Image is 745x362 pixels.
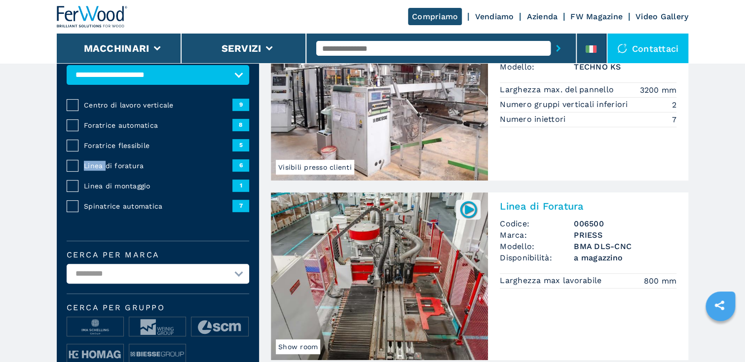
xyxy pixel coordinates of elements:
[707,293,732,318] a: sharethis
[703,318,738,355] iframe: Chat
[475,12,514,21] a: Vendiamo
[232,99,249,110] span: 9
[232,139,249,151] span: 5
[271,13,688,181] a: Spinatrice automatica BIESSE TECHNO KSVisibili presso clienti007870Spinatrice automaticaCodice:00...
[500,218,574,229] span: Codice:
[191,317,248,337] img: image
[500,275,604,286] p: Larghezza max lavorabile
[500,84,616,95] p: Larghezza max. del pannello
[221,42,261,54] button: Servizi
[271,13,488,181] img: Spinatrice automatica BIESSE TECHNO KS
[570,12,623,21] a: FW Magazine
[271,192,688,360] a: Linea di Foratura PRIESS BMA DLS-CNCShow room006500Linea di ForaturaCodice:006500Marca:PRIESSMode...
[84,161,232,171] span: Linea di foratura
[574,61,676,72] h3: TECHNO KS
[500,252,574,263] span: Disponibilità:
[644,275,677,287] em: 800 mm
[639,84,676,96] em: 3200 mm
[617,43,627,53] img: Contattaci
[67,251,249,259] label: Cerca per marca
[500,114,568,125] p: Numero iniettori
[232,180,249,191] span: 1
[500,99,631,110] p: Numero gruppi verticali inferiori
[500,200,676,212] h2: Linea di Foratura
[574,229,676,241] h3: PRIESS
[672,99,676,110] em: 2
[607,34,689,63] div: Contattaci
[551,37,566,60] button: submit-button
[57,6,128,28] img: Ferwood
[84,42,149,54] button: Macchinari
[276,339,320,354] span: Show room
[500,241,574,252] span: Modello:
[67,317,123,337] img: image
[84,141,232,150] span: Foratrice flessibile
[67,304,249,312] span: Cerca per Gruppo
[232,159,249,171] span: 6
[408,8,462,25] a: Compriamo
[84,120,232,130] span: Foratrice automatica
[84,181,232,191] span: Linea di montaggio
[276,160,354,175] span: Visibili presso clienti
[526,12,558,21] a: Azienda
[129,317,186,337] img: image
[574,241,676,252] h3: BMA DLS-CNC
[271,192,488,360] img: Linea di Foratura PRIESS BMA DLS-CNC
[500,229,574,241] span: Marca:
[232,119,249,131] span: 8
[672,114,676,125] em: 7
[459,200,478,219] img: 006500
[500,61,574,72] span: Modello:
[232,200,249,212] span: 7
[84,201,232,211] span: Spinatrice automatica
[635,12,688,21] a: Video Gallery
[574,218,676,229] h3: 006500
[84,100,232,110] span: Centro di lavoro verticale
[574,252,676,263] span: a magazzino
